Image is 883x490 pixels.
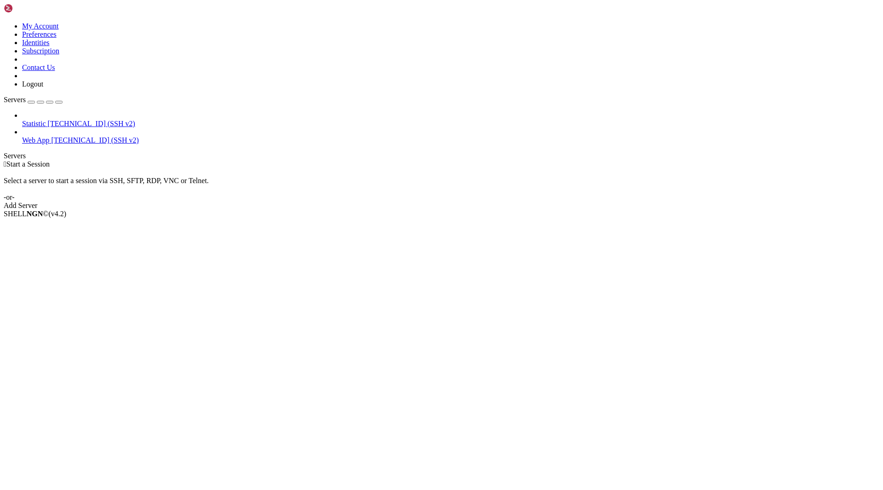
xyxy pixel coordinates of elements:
[22,128,879,144] li: Web App [TECHNICAL_ID] (SSH v2)
[6,160,50,168] span: Start a Session
[27,210,43,218] b: NGN
[22,47,59,55] a: Subscription
[22,22,59,30] a: My Account
[4,96,63,104] a: Servers
[4,202,879,210] div: Add Server
[22,120,46,127] span: Statistic
[4,160,6,168] span: 
[22,39,50,46] a: Identities
[48,120,135,127] span: [TECHNICAL_ID] (SSH v2)
[4,152,879,160] div: Servers
[4,96,26,104] span: Servers
[22,63,55,71] a: Contact Us
[4,168,879,202] div: Select a server to start a session via SSH, SFTP, RDP, VNC or Telnet. -or-
[22,30,57,38] a: Preferences
[22,136,50,144] span: Web App
[22,136,879,144] a: Web App [TECHNICAL_ID] (SSH v2)
[49,210,67,218] span: 4.2.0
[4,210,66,218] span: SHELL ©
[22,111,879,128] li: Statistic [TECHNICAL_ID] (SSH v2)
[22,80,43,88] a: Logout
[4,4,57,13] img: Shellngn
[52,136,139,144] span: [TECHNICAL_ID] (SSH v2)
[22,120,879,128] a: Statistic [TECHNICAL_ID] (SSH v2)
